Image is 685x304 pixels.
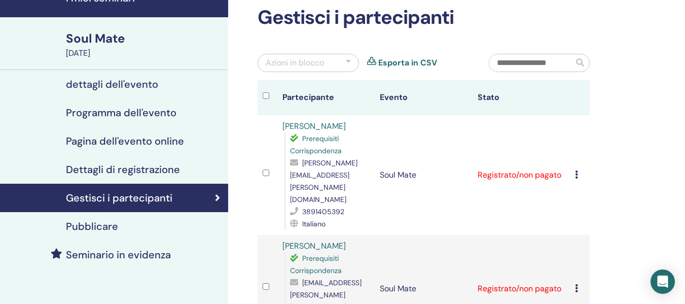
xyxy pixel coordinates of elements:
a: Soul Mate[DATE] [60,30,228,59]
span: Prerequisiti Corrispondenza [290,254,342,275]
span: [PERSON_NAME][EMAIL_ADDRESS][PERSON_NAME][DOMAIN_NAME] [290,158,357,204]
h4: Gestisci i partecipanti [66,192,172,204]
a: [PERSON_NAME] [282,121,346,131]
div: Azioni in blocco [266,57,324,69]
h2: Gestisci i partecipanti [258,6,590,29]
div: Open Intercom Messenger [651,269,675,294]
h4: Seminario in evidenza [66,249,171,261]
h4: Pubblicare [66,220,118,232]
span: 3891405392 [302,207,344,216]
h4: Pagina dell'evento online [66,135,184,147]
span: Prerequisiti Corrispondenza [290,134,342,155]
a: Esporta in CSV [378,57,437,69]
th: Partecipante [277,80,375,115]
div: [DATE] [66,47,222,59]
h4: Programma dell'evento [66,107,176,119]
h4: Dettagli di registrazione [66,163,180,176]
th: Evento [375,80,473,115]
span: Italiano [302,219,326,228]
td: Soul Mate [375,115,473,235]
div: Soul Mate [66,30,222,47]
a: [PERSON_NAME] [282,241,346,251]
h4: dettagli dell'evento [66,78,158,90]
th: Stato [473,80,570,115]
